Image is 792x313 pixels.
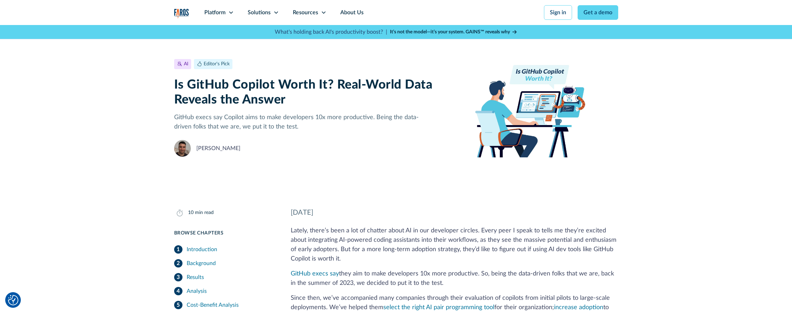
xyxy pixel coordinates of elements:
[293,8,318,17] div: Resources
[174,113,434,132] p: GitHub execs say Copilot aims to make developers 10x more productive. Being the data-driven folks...
[204,8,225,17] div: Platform
[204,60,230,68] div: Editor's Pick
[248,8,271,17] div: Solutions
[195,209,214,216] div: min read
[174,230,274,237] div: Browse Chapters
[275,28,387,36] p: What's holding back AI's productivity boost? |
[174,270,274,284] a: Results
[174,298,274,312] a: Cost-Benefit Analysis
[174,284,274,298] a: Analysis
[187,273,204,281] div: Results
[291,269,618,288] p: they aim to make developers 10x more productive. So, being the data-driven folks that we are, bac...
[445,58,618,157] img: Is GitHub Copilot Worth It Faros AI blog banner image of developer utilizing copilot
[174,242,274,256] a: Introduction
[174,9,189,18] img: Logo of the analytics and reporting company Faros.
[390,30,510,34] strong: It’s not the model—it’s your system. GAINS™ reveals why
[187,287,207,295] div: Analysis
[187,301,239,309] div: Cost-Benefit Analysis
[188,209,194,216] div: 10
[174,140,191,157] img: Thomas Gerber
[383,304,494,311] a: select the right AI pair programming tool
[554,304,603,311] a: increase adoption
[196,144,240,153] div: [PERSON_NAME]
[8,295,18,305] img: Revisit consent button
[291,271,339,277] a: GitHub execs say
[174,77,434,107] h1: Is GitHub Copilot Worth It? Real-World Data Reveals the Answer
[187,259,216,267] div: Background
[187,245,217,254] div: Introduction
[578,5,618,20] a: Get a demo
[184,60,188,68] div: AI
[174,256,274,270] a: Background
[291,207,618,218] div: [DATE]
[174,9,189,18] a: home
[544,5,572,20] a: Sign in
[8,295,18,305] button: Cookie Settings
[291,226,618,264] p: Lately, there’s been a lot of chatter about AI in our developer circles. Every peer I speak to te...
[390,28,518,36] a: It’s not the model—it’s your system. GAINS™ reveals why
